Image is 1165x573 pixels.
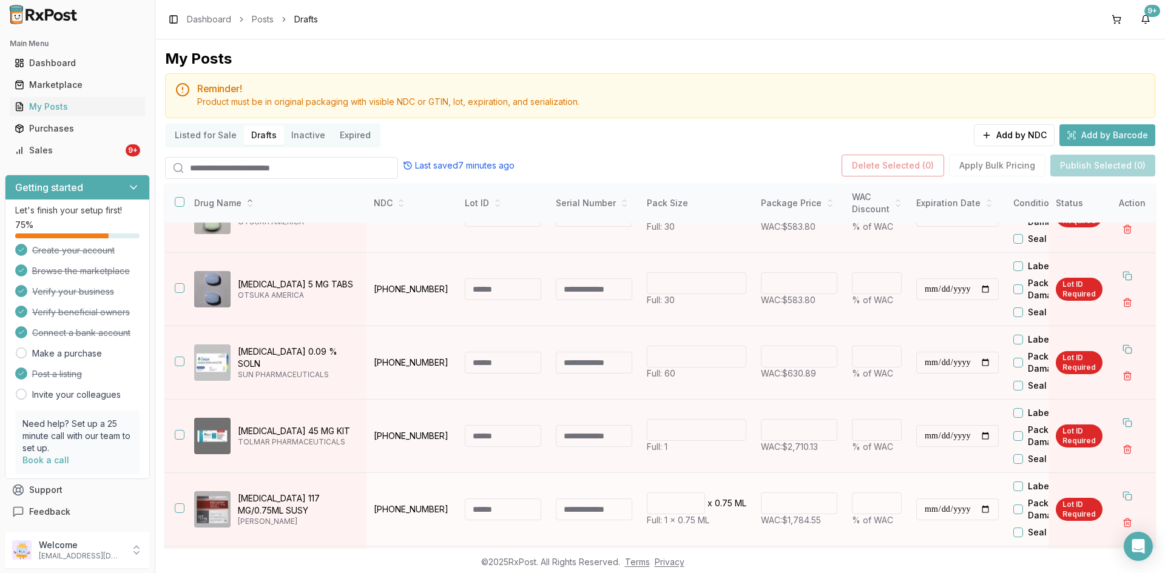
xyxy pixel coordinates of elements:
[974,124,1055,146] button: Add by NDC
[647,295,675,305] span: Full: 30
[625,557,650,567] a: Terms
[238,370,357,380] p: SUN PHARMACEUTICALS
[165,49,232,69] div: My Posts
[5,119,150,138] button: Purchases
[1048,184,1110,223] th: Status
[1116,265,1138,287] button: Duplicate
[374,503,450,515] p: [PHONE_NUMBER]
[15,122,140,135] div: Purchases
[10,74,145,96] a: Marketplace
[647,368,675,378] span: Full: 60
[238,492,357,517] p: [MEDICAL_DATA] 117 MG/0.75ML SUSY
[715,497,732,509] p: 0.75
[194,418,231,454] img: Eligard 45 MG KIT
[238,346,357,370] p: [MEDICAL_DATA] 0.09 % SOLN
[32,327,130,339] span: Connect a bank account
[252,13,274,25] a: Posts
[761,515,821,525] span: WAC: $1,784.55
[5,141,150,160] button: Sales9+
[1028,526,1079,538] label: Seal Broken
[1144,5,1160,17] div: 9+
[852,221,893,232] span: % of WAC
[655,557,684,567] a: Privacy
[1116,512,1138,534] button: Delete
[1028,407,1089,419] label: Label Residue
[1028,233,1079,245] label: Seal Broken
[32,368,82,380] span: Post a listing
[403,159,515,172] div: Last saved 7 minutes ago
[1116,365,1138,387] button: Delete
[1028,260,1089,272] label: Label Residue
[15,57,140,69] div: Dashboard
[39,539,123,551] p: Welcome
[556,197,632,209] div: Serial Number
[735,497,746,509] p: ML
[167,126,244,145] button: Listed for Sale
[244,126,284,145] button: Drafts
[852,191,902,215] div: WAC Discount
[761,295,815,305] span: WAC: $583.80
[852,441,893,452] span: % of WAC
[5,97,150,116] button: My Posts
[15,180,83,195] h3: Getting started
[374,283,450,295] p: [PHONE_NUMBER]
[194,491,231,528] img: Invega Sustenna 117 MG/0.75ML SUSY
[640,184,754,223] th: Pack Size
[1028,453,1079,465] label: Seal Broken
[1116,485,1138,507] button: Duplicate
[916,197,999,209] div: Expiration Date
[197,96,1145,108] div: Product must be in original packaging with visible NDC or GTIN, lot, expiration, and serialization.
[10,52,145,74] a: Dashboard
[22,418,132,454] p: Need help? Set up a 25 minute call with our team to set up.
[707,497,712,509] p: x
[1028,497,1097,521] label: Package Damaged
[15,219,33,231] span: 75 %
[32,347,102,360] a: Make a purchase
[647,221,675,232] span: Full: 30
[1028,480,1089,492] label: Label Residue
[5,5,83,24] img: RxPost Logo
[15,101,140,113] div: My Posts
[1059,124,1155,146] button: Add by Barcode
[333,126,378,145] button: Expired
[1109,184,1155,223] th: Action
[1028,350,1097,375] label: Package Damaged
[852,368,893,378] span: % of WAC
[761,221,815,232] span: WAC: $583.80
[1056,498,1103,521] div: Lot ID Required
[238,290,357,300] p: OTSUKA AMERICA
[10,139,145,161] a: Sales9+
[126,144,140,156] div: 9+
[647,515,709,525] span: Full: 1 x 0.75 ML
[194,271,231,307] img: Abilify 5 MG TABS
[187,13,231,25] a: Dashboard
[12,540,32,560] img: User avatar
[1028,277,1097,301] label: Package Damaged
[32,389,121,401] a: Invite your colleagues
[32,286,114,298] span: Verify your business
[197,84,1145,93] h5: Reminder!
[1116,438,1138,460] button: Delete
[1028,380,1079,392] label: Seal Broken
[10,118,145,139] a: Purchases
[32,244,115,256] span: Create your account
[32,306,130,318] span: Verify beneficial owners
[238,517,357,526] p: [PERSON_NAME]
[194,344,231,381] img: Cequa 0.09 % SOLN
[374,197,450,209] div: NDC
[1116,218,1138,240] button: Delete
[1116,292,1138,313] button: Delete
[187,13,318,25] nav: breadcrumb
[1056,351,1103,374] div: Lot ID Required
[1056,278,1103,301] div: Lot ID Required
[22,455,69,465] a: Book a call
[465,197,541,209] div: Lot ID
[761,441,818,452] span: WAC: $2,710.13
[374,430,450,442] p: [PHONE_NUMBER]
[284,126,333,145] button: Inactive
[5,53,150,73] button: Dashboard
[1116,412,1138,434] button: Duplicate
[294,13,318,25] span: Drafts
[238,437,357,447] p: TOLMAR PHARMACEUTICALS
[238,278,357,290] p: [MEDICAL_DATA] 5 MG TABS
